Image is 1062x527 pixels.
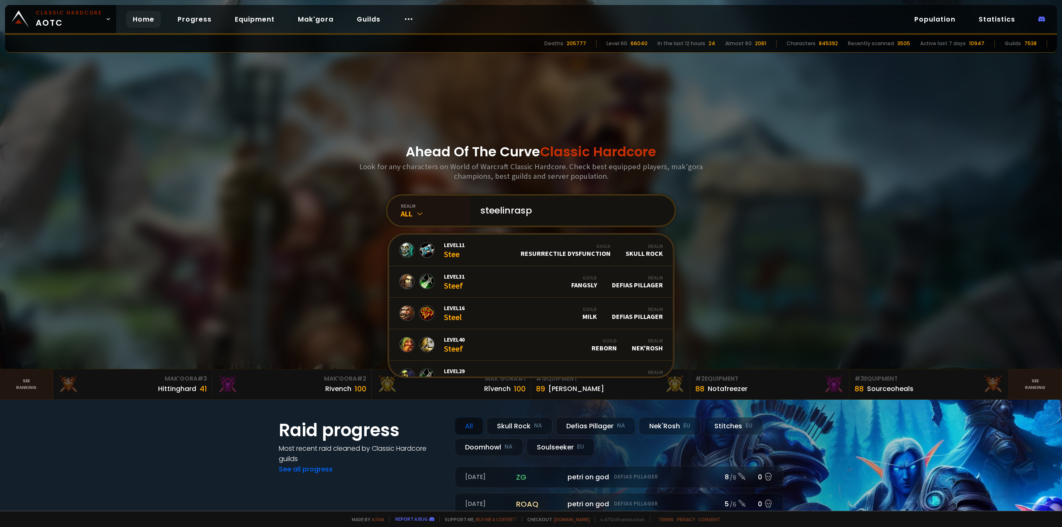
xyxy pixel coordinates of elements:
[126,11,161,28] a: Home
[197,374,207,383] span: # 3
[372,369,531,399] a: Mak'Gora#1Rîvench100
[455,438,523,456] div: Doomhowl
[725,40,752,47] div: Almost 60
[36,9,102,29] span: AOTC
[536,383,545,394] div: 89
[683,422,690,430] small: EU
[556,417,636,435] div: Defias Pillager
[212,369,372,399] a: Mak'Gora#2Rivench100
[522,516,590,522] span: Checkout
[444,241,465,259] div: Stee
[969,40,984,47] div: 10947
[658,40,705,47] div: In the last 12 hours
[389,361,673,392] a: Level29SteeckRealmNek'Rosh
[372,516,384,522] a: a fan
[401,209,470,219] div: All
[755,40,766,47] div: 2061
[171,11,218,28] a: Progress
[455,466,783,488] a: [DATE]zgpetri on godDefias Pillager8 /90
[514,383,526,394] div: 100
[279,443,445,464] h4: Most recent raid cleaned by Classic Hardcore guilds
[548,384,604,394] div: [PERSON_NAME]
[355,383,366,394] div: 100
[592,338,617,352] div: Reborn
[395,516,428,522] a: Report a bug
[819,40,838,47] div: 845392
[279,417,445,443] h1: Raid progress
[389,329,673,361] a: Level40SteefGuildRebornRealmNek'Rosh
[592,338,617,344] div: Guild
[455,417,483,435] div: All
[632,369,663,384] div: Nek'Rosh
[536,374,544,383] span: # 1
[855,383,864,394] div: 88
[972,11,1022,28] a: Statistics
[632,338,663,352] div: Nek'Rosh
[389,298,673,329] a: Level16SteelGuildMILKRealmDefias Pillager
[850,369,1009,399] a: #3Equipment88Sourceoheals
[582,306,597,312] div: Guild
[444,304,465,322] div: Steel
[787,40,816,47] div: Characters
[58,374,207,383] div: Mak'Gora
[897,40,910,47] div: 3505
[704,417,763,435] div: Stitches
[484,384,511,394] div: Rîvench
[439,516,517,522] span: Support me,
[745,422,753,430] small: EU
[617,422,625,430] small: NA
[709,40,715,47] div: 24
[357,374,366,383] span: # 2
[444,304,465,312] span: Level 16
[389,235,673,266] a: Level11SteeGuildResurrectile DysfunctionRealmSkull Rock
[612,274,663,281] div: Realm
[677,516,695,522] a: Privacy
[325,384,351,394] div: Rivench
[577,443,584,451] small: EU
[658,516,674,522] a: Terms
[5,5,116,33] a: Classic HardcoreAOTC
[698,516,720,522] a: Consent
[531,369,690,399] a: #1Equipment89[PERSON_NAME]
[377,374,526,383] div: Mak'Gora
[350,11,387,28] a: Guilds
[544,40,563,47] div: Deaths
[444,273,465,280] span: Level 31
[567,40,586,47] div: 205777
[695,374,705,383] span: # 2
[571,274,597,281] div: Guild
[526,438,594,456] div: Soulseeker
[217,374,366,383] div: Mak'Gora
[455,493,783,515] a: [DATE]roaqpetri on godDefias Pillager5 /60
[855,374,864,383] span: # 3
[444,367,468,375] span: Level 29
[504,443,513,451] small: NA
[632,369,663,375] div: Realm
[920,40,966,47] div: Active last 7 days
[521,243,611,249] div: Guild
[1005,40,1021,47] div: Guilds
[612,274,663,289] div: Defias Pillager
[690,369,850,399] a: #2Equipment88Notafreezer
[228,11,281,28] a: Equipment
[639,417,701,435] div: Nek'Rosh
[475,196,665,226] input: Search a character...
[53,369,212,399] a: Mak'Gora#3Hittinghard41
[626,243,663,249] div: Realm
[389,266,673,298] a: Level31SteefGuildFangslyRealmDefias Pillager
[521,243,611,257] div: Resurrectile Dysfunction
[571,274,597,289] div: Fangsly
[708,384,748,394] div: Notafreezer
[476,516,517,522] a: Buy me a coffee
[867,384,913,394] div: Sourceoheals
[444,336,465,354] div: Steef
[908,11,962,28] a: Population
[200,383,207,394] div: 41
[401,203,470,209] div: realm
[554,516,590,522] a: [DOMAIN_NAME]
[612,306,663,321] div: Defias Pillager
[540,142,656,161] span: Classic Hardcore
[444,367,468,385] div: Steeck
[1009,369,1062,399] a: Seeranking
[518,374,526,383] span: # 1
